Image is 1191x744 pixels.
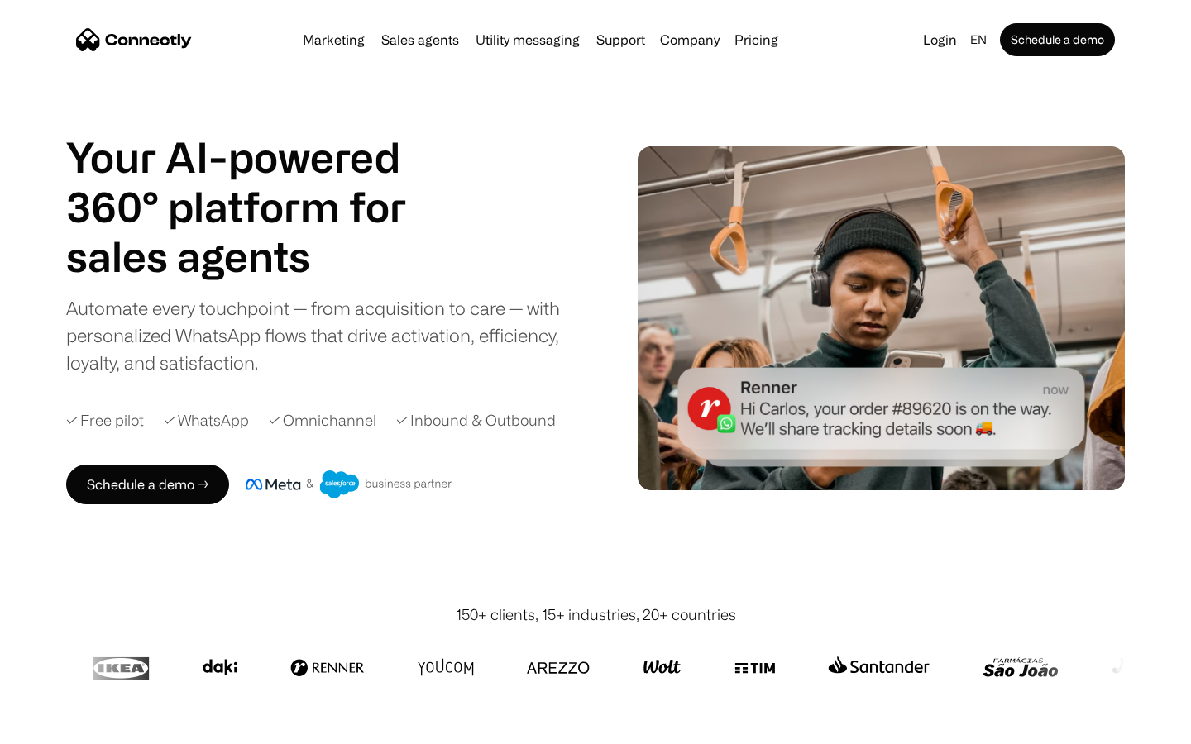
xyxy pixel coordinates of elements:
[970,28,987,51] div: en
[296,33,371,46] a: Marketing
[1000,23,1115,56] a: Schedule a demo
[660,28,720,51] div: Company
[33,715,99,738] ul: Language list
[396,409,556,432] div: ✓ Inbound & Outbound
[66,409,144,432] div: ✓ Free pilot
[66,465,229,504] a: Schedule a demo →
[164,409,249,432] div: ✓ WhatsApp
[66,231,447,281] h1: sales agents
[66,294,587,376] div: Automate every touchpoint — from acquisition to care — with personalized WhatsApp flows that driv...
[456,603,736,626] div: 150+ clients, 15+ industries, 20+ countries
[66,132,447,231] h1: Your AI-powered 360° platform for
[469,33,586,46] a: Utility messaging
[590,33,652,46] a: Support
[728,33,785,46] a: Pricing
[375,33,466,46] a: Sales agents
[246,470,452,498] img: Meta and Salesforce business partner badge.
[17,713,99,738] aside: Language selected: English
[269,409,376,432] div: ✓ Omnichannel
[916,28,964,51] a: Login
